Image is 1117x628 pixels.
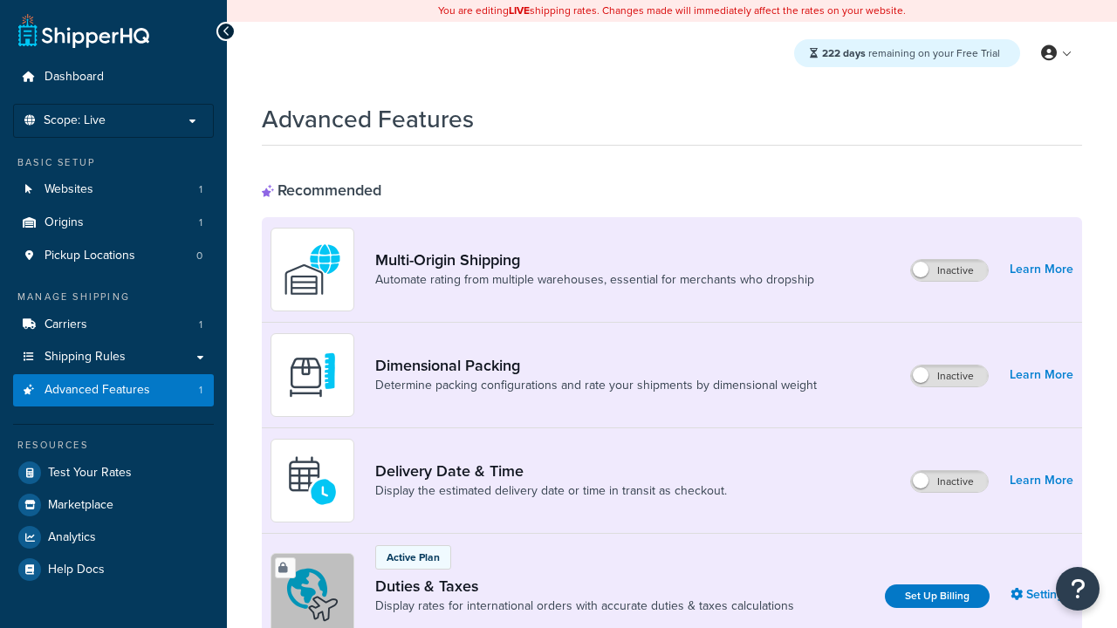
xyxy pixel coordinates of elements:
[911,260,988,281] label: Inactive
[375,271,814,289] a: Automate rating from multiple warehouses, essential for merchants who dropship
[45,70,104,85] span: Dashboard
[45,350,126,365] span: Shipping Rules
[375,250,814,270] a: Multi-Origin Shipping
[199,182,202,197] span: 1
[13,207,214,239] li: Origins
[48,466,132,481] span: Test Your Rates
[911,365,988,386] label: Inactive
[199,317,202,332] span: 1
[13,438,214,453] div: Resources
[1011,583,1073,607] a: Settings
[262,102,474,136] h1: Advanced Features
[13,309,214,341] li: Carriers
[822,45,1000,61] span: remaining on your Free Trial
[48,530,96,545] span: Analytics
[45,182,93,197] span: Websites
[13,457,214,488] a: Test Your Rates
[13,554,214,585] a: Help Docs
[45,317,87,332] span: Carriers
[13,374,214,406] li: Advanced Features
[375,377,817,394] a: Determine packing configurations and rate your shipments by dimensional weight
[509,3,530,18] b: LIVE
[13,240,214,272] li: Pickup Locations
[196,249,202,263] span: 0
[45,249,135,263] span: Pickup Locations
[1010,468,1073,493] a: Learn More
[44,113,106,128] span: Scope: Live
[13,207,214,239] a: Origins1
[375,356,817,375] a: Dimensional Packing
[1010,257,1073,282] a: Learn More
[262,181,381,200] div: Recommended
[822,45,866,61] strong: 222 days
[911,471,988,492] label: Inactive
[13,522,214,553] a: Analytics
[375,577,794,596] a: Duties & Taxes
[282,450,343,511] img: gfkeb5ejjkALwAAAABJRU5ErkJggg==
[282,239,343,300] img: WatD5o0RtDAAAAAElFTkSuQmCC
[199,215,202,230] span: 1
[375,461,727,481] a: Delivery Date & Time
[45,215,84,230] span: Origins
[13,61,214,93] a: Dashboard
[45,383,150,398] span: Advanced Features
[13,489,214,521] a: Marketplace
[13,174,214,206] a: Websites1
[885,584,990,608] a: Set Up Billing
[13,290,214,304] div: Manage Shipping
[375,597,794,615] a: Display rates for international orders with accurate duties & taxes calculations
[375,482,727,500] a: Display the estimated delivery date or time in transit as checkout.
[387,549,440,565] p: Active Plan
[48,563,105,577] span: Help Docs
[13,174,214,206] li: Websites
[13,155,214,170] div: Basic Setup
[13,341,214,373] a: Shipping Rules
[282,345,343,406] img: DTVBYsAAAAAASUVORK5CYII=
[1056,567,1100,611] button: Open Resource Center
[13,374,214,406] a: Advanced Features1
[13,309,214,341] a: Carriers1
[48,498,113,513] span: Marketplace
[13,240,214,272] a: Pickup Locations0
[199,383,202,398] span: 1
[1010,363,1073,387] a: Learn More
